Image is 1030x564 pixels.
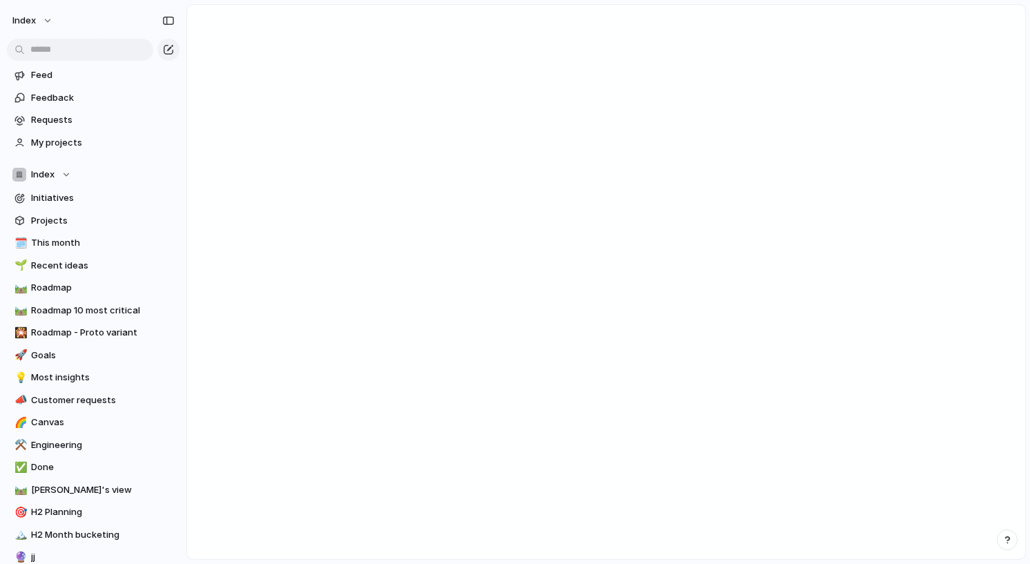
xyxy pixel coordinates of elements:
[12,236,26,250] button: 🗓️
[12,528,26,542] button: 🏔️
[12,393,26,407] button: 📣
[14,302,24,318] div: 🛤️
[12,483,26,497] button: 🛤️
[7,345,179,366] a: 🚀Goals
[31,236,175,250] span: This month
[14,235,24,251] div: 🗓️
[12,550,26,564] button: 🔮
[31,281,175,295] span: Roadmap
[12,259,26,273] button: 🌱
[31,550,175,564] span: jj
[31,259,175,273] span: Recent ideas
[14,257,24,273] div: 🌱
[7,233,179,253] a: 🗓️This month
[7,390,179,411] a: 📣Customer requests
[14,280,24,296] div: 🛤️
[31,416,175,429] span: Canvas
[14,460,24,476] div: ✅
[14,482,24,498] div: 🛤️
[7,110,179,130] a: Requests
[7,188,179,208] a: Initiatives
[7,211,179,231] a: Projects
[7,255,179,276] a: 🌱Recent ideas
[7,322,179,343] a: 🎇Roadmap - Proto variant
[31,371,175,385] span: Most insights
[7,457,179,478] a: ✅Done
[14,392,24,408] div: 📣
[6,10,60,32] button: Index
[12,349,26,362] button: 🚀
[14,527,24,543] div: 🏔️
[31,326,175,340] span: Roadmap - Proto variant
[14,370,24,386] div: 💡
[31,460,175,474] span: Done
[7,502,179,523] a: 🎯H2 Planning
[31,191,175,205] span: Initiatives
[31,349,175,362] span: Goals
[7,65,179,86] a: Feed
[31,528,175,542] span: H2 Month bucketing
[7,480,179,500] a: 🛤️[PERSON_NAME]'s view
[14,325,24,341] div: 🎇
[31,68,175,82] span: Feed
[7,412,179,433] a: 🌈Canvas
[12,438,26,452] button: ⚒️
[31,91,175,105] span: Feedback
[12,281,26,295] button: 🛤️
[14,437,24,453] div: ⚒️
[7,164,179,185] button: Index
[31,304,175,318] span: Roadmap 10 most critical
[7,278,179,298] a: 🛤️Roadmap
[12,460,26,474] button: ✅
[7,88,179,108] a: Feedback
[12,371,26,385] button: 💡
[7,133,179,153] a: My projects
[31,438,175,452] span: Engineering
[12,505,26,519] button: 🎯
[31,393,175,407] span: Customer requests
[31,113,175,127] span: Requests
[31,214,175,228] span: Projects
[7,300,179,321] a: 🛤️Roadmap 10 most critical
[12,416,26,429] button: 🌈
[31,505,175,519] span: H2 Planning
[31,136,175,150] span: My projects
[31,168,55,182] span: Index
[12,304,26,318] button: 🛤️
[31,483,175,497] span: [PERSON_NAME]'s view
[12,326,26,340] button: 🎇
[14,505,24,521] div: 🎯
[7,367,179,388] a: 💡Most insights
[14,415,24,431] div: 🌈
[14,347,24,363] div: 🚀
[7,435,179,456] a: ⚒️Engineering
[7,525,179,545] a: 🏔️H2 Month bucketing
[12,14,36,28] span: Index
